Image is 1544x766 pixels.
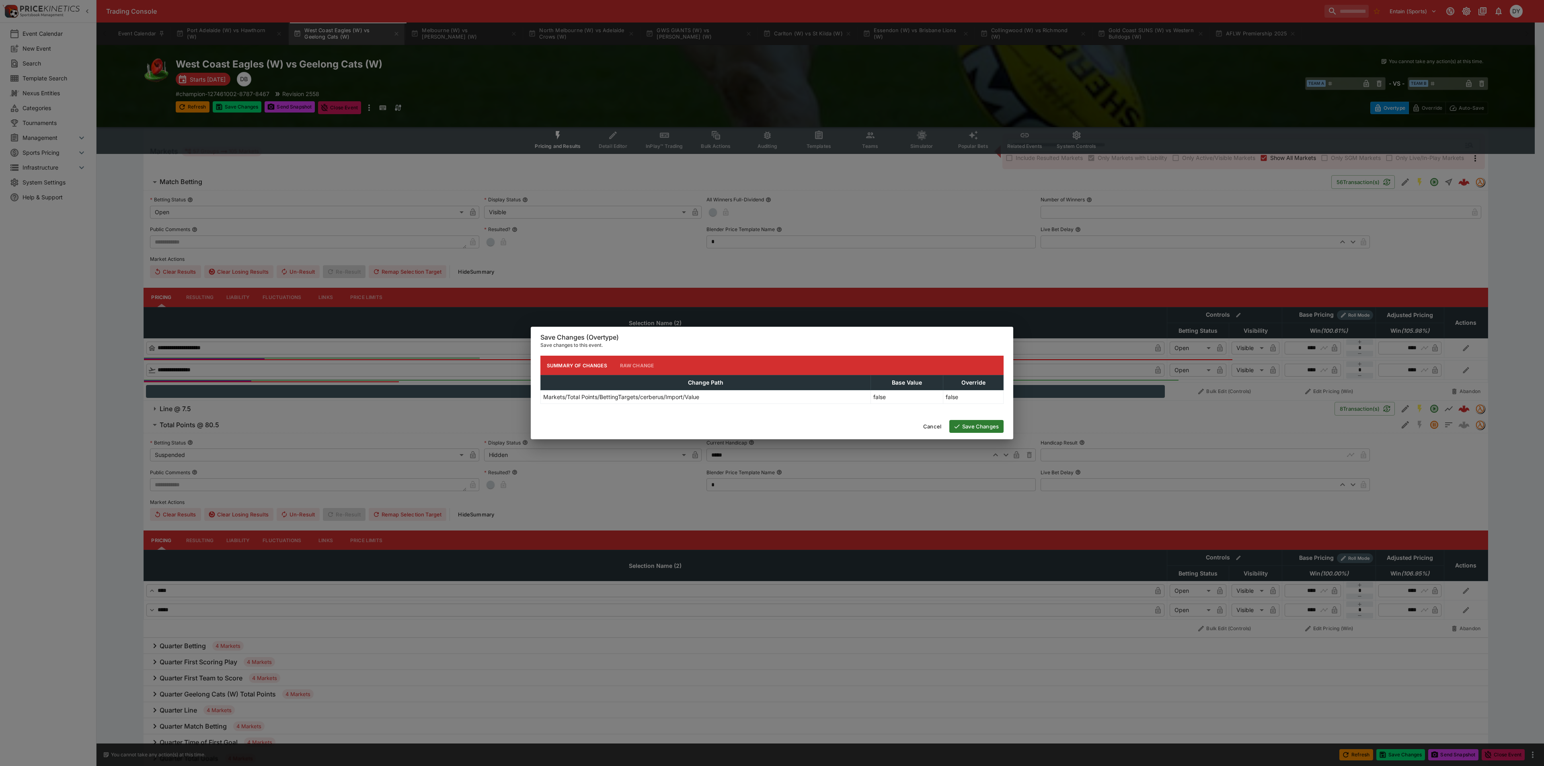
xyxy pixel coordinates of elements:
[943,375,1004,390] th: Override
[541,375,871,390] th: Change Path
[540,333,1004,342] h6: Save Changes (Overtype)
[871,390,943,404] td: false
[540,356,614,375] button: Summary of Changes
[943,390,1004,404] td: false
[918,420,946,433] button: Cancel
[949,420,1004,433] button: Save Changes
[540,341,1004,349] p: Save changes to this event.
[614,356,661,375] button: Raw Change
[871,375,943,390] th: Base Value
[543,393,699,401] p: Markets/Total Points/BettingTargets/cerberus/Import/Value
